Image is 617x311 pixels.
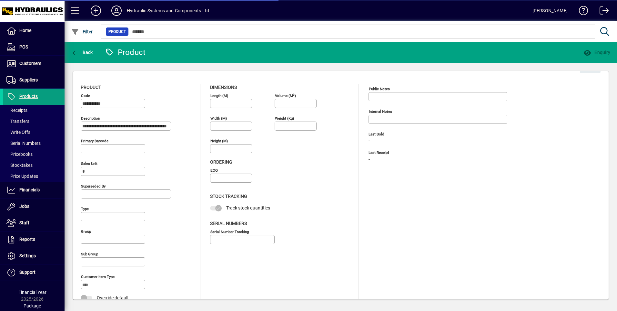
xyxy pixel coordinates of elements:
span: Financials [19,187,40,192]
span: Product [108,28,126,35]
app-page-header-button: Back [65,47,100,58]
span: - [369,157,370,162]
span: Receipts [6,108,27,113]
a: Staff [3,215,65,231]
span: Back [71,50,93,55]
a: Knowledge Base [574,1,588,22]
a: Settings [3,248,65,264]
span: Filter [71,29,93,34]
mat-label: Length (m) [210,93,228,98]
a: Transfers [3,116,65,127]
span: Stock Tracking [210,194,247,199]
mat-label: Group [81,229,91,234]
mat-label: Description [81,116,100,121]
a: Pricebooks [3,149,65,160]
span: Pricebooks [6,152,33,157]
a: Jobs [3,198,65,215]
mat-label: Height (m) [210,139,228,143]
span: Ordering [210,159,232,165]
sup: 3 [293,93,295,96]
a: Receipts [3,105,65,116]
mat-label: Customer Item Type [81,274,115,279]
span: Home [19,28,31,33]
mat-label: Serial Number tracking [210,229,249,234]
button: Add [86,5,106,16]
span: Jobs [19,204,29,209]
span: Product [81,85,101,90]
span: Serial Numbers [6,141,41,146]
a: POS [3,39,65,55]
div: Product [105,47,146,58]
span: Products [19,94,38,99]
div: Hydraulic Systems and Components Ltd [127,5,209,16]
mat-label: Primary barcode [81,139,108,143]
span: Staff [19,220,29,225]
span: POS [19,44,28,49]
span: Suppliers [19,77,38,82]
span: Price Updates [6,174,38,179]
button: Profile [106,5,127,16]
mat-label: Type [81,207,89,211]
span: Financial Year [18,290,46,295]
span: Override default [97,295,129,300]
mat-label: Internal Notes [369,109,392,114]
a: Price Updates [3,171,65,182]
span: Serial Numbers [210,221,247,226]
button: Back [70,47,95,58]
span: Dimensions [210,85,237,90]
span: Stocktakes [6,163,33,168]
span: Customers [19,61,41,66]
button: Edit [580,61,601,73]
a: Home [3,23,65,39]
mat-label: Sub group [81,252,98,256]
span: Settings [19,253,36,258]
span: Last Receipt [369,151,465,155]
span: Last Sold [369,132,465,136]
a: Reports [3,231,65,248]
span: - [369,138,370,144]
a: Logout [595,1,609,22]
mat-label: Sales unit [81,161,97,166]
span: Write Offs [6,130,30,135]
div: [PERSON_NAME] [532,5,568,16]
mat-label: Superseded by [81,184,106,188]
mat-label: Width (m) [210,116,227,121]
span: Reports [19,237,35,242]
a: Financials [3,182,65,198]
span: Transfers [6,119,29,124]
mat-label: Volume (m ) [275,93,296,98]
mat-label: Code [81,93,90,98]
mat-label: Weight (Kg) [275,116,294,121]
a: Support [3,264,65,281]
a: Write Offs [3,127,65,138]
button: Filter [70,26,95,38]
span: Support [19,270,35,275]
mat-label: Public Notes [369,87,390,91]
span: Track stock quantities [226,205,270,210]
a: Customers [3,56,65,72]
span: Package [24,303,41,308]
a: Suppliers [3,72,65,88]
a: Stocktakes [3,160,65,171]
a: Serial Numbers [3,138,65,149]
mat-label: EOQ [210,168,218,173]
